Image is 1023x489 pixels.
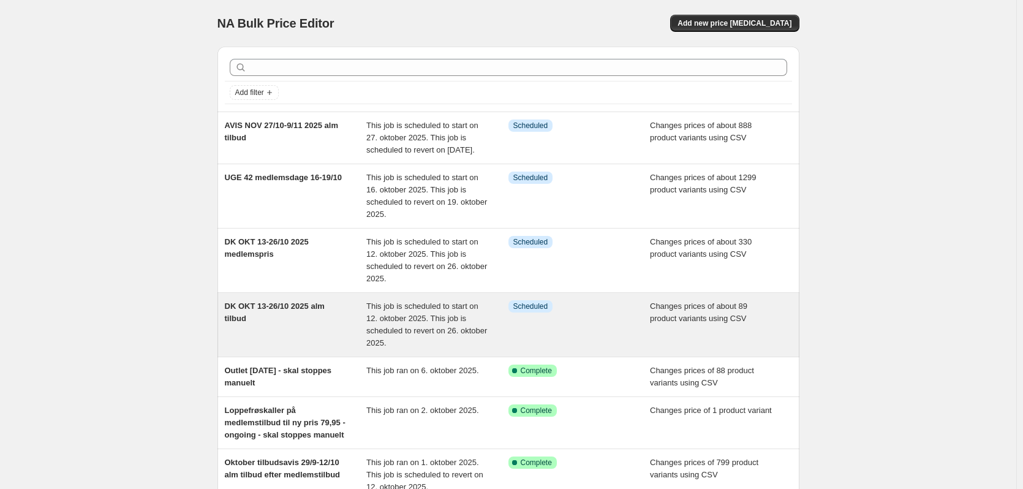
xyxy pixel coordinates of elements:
span: Add filter [235,88,264,97]
span: Scheduled [513,301,548,311]
span: Changes prices of about 89 product variants using CSV [650,301,747,323]
span: NA Bulk Price Editor [217,17,334,30]
button: Add filter [230,85,279,100]
span: Loppefrøskaller på medlemstilbud til ny pris 79,95 -ongoing - skal stoppes manuelt [225,406,345,439]
span: Scheduled [513,121,548,131]
span: Scheduled [513,237,548,247]
span: This job ran on 2. oktober 2025. [366,406,479,415]
span: Scheduled [513,173,548,183]
span: Outlet [DATE] - skal stoppes manuelt [225,366,332,387]
span: This job is scheduled to start on 16. oktober 2025. This job is scheduled to revert on 19. oktobe... [366,173,487,219]
span: This job is scheduled to start on 12. oktober 2025. This job is scheduled to revert on 26. oktobe... [366,237,487,283]
span: DK OKT 13-26/10 2025 alm tilbud [225,301,325,323]
span: This job is scheduled to start on 27. oktober 2025. This job is scheduled to revert on [DATE]. [366,121,478,154]
span: Complete [521,406,552,415]
span: Oktober tilbudsavis 29/9-12/10 alm tilbud efter medlemstilbud [225,458,341,479]
span: UGE 42 medlemsdage 16-19/10 [225,173,342,182]
span: This job is scheduled to start on 12. oktober 2025. This job is scheduled to revert on 26. oktobe... [366,301,487,347]
span: Add new price [MEDICAL_DATA] [678,18,791,28]
span: Changes prices of 88 product variants using CSV [650,366,754,387]
span: AVIS NOV 27/10-9/11 2025 alm tilbud [225,121,338,142]
span: This job ran on 6. oktober 2025. [366,366,479,375]
span: Complete [521,458,552,468]
span: Changes price of 1 product variant [650,406,772,415]
span: DK OKT 13-26/10 2025 medlemspris [225,237,309,259]
span: Complete [521,366,552,376]
span: Changes prices of about 330 product variants using CSV [650,237,752,259]
span: Changes prices of about 1299 product variants using CSV [650,173,756,194]
button: Add new price [MEDICAL_DATA] [670,15,799,32]
span: Changes prices of 799 product variants using CSV [650,458,758,479]
span: Changes prices of about 888 product variants using CSV [650,121,752,142]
